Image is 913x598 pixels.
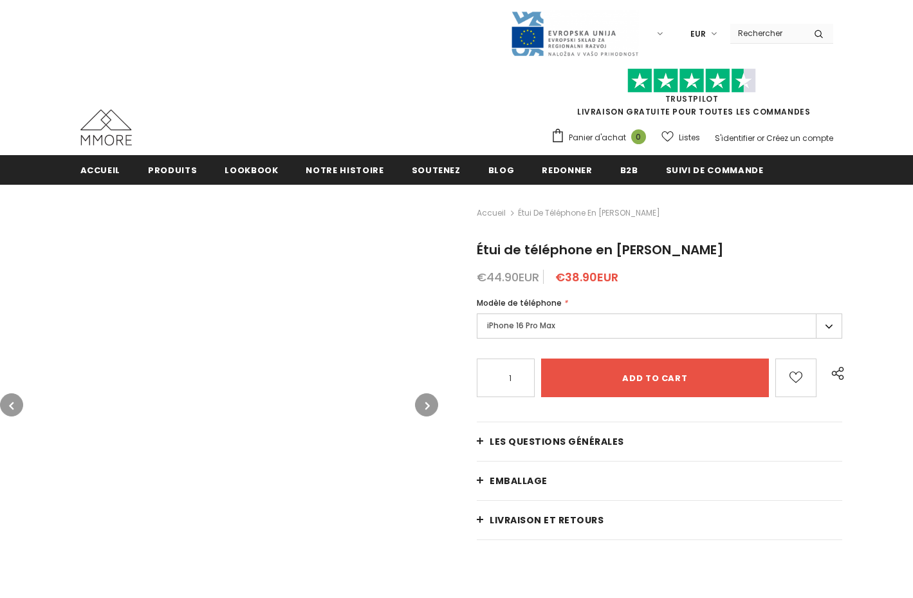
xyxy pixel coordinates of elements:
[690,28,706,41] span: EUR
[80,164,121,176] span: Accueil
[306,155,383,184] a: Notre histoire
[412,155,461,184] a: soutenez
[542,164,592,176] span: Redonner
[477,205,506,221] a: Accueil
[477,297,562,308] span: Modèle de téléphone
[730,24,804,42] input: Search Site
[620,164,638,176] span: B2B
[488,155,515,184] a: Blog
[661,126,700,149] a: Listes
[488,164,515,176] span: Blog
[80,155,121,184] a: Accueil
[477,422,842,461] a: Les questions générales
[477,269,539,285] span: €44.90EUR
[551,74,833,117] span: LIVRAISON GRATUITE POUR TOUTES LES COMMANDES
[620,155,638,184] a: B2B
[555,269,618,285] span: €38.90EUR
[490,435,624,448] span: Les questions générales
[627,68,756,93] img: Faites confiance aux étoiles pilotes
[490,474,548,487] span: EMBALLAGE
[757,133,764,144] span: or
[715,133,755,144] a: S'identifier
[766,133,833,144] a: Créez un compte
[477,462,842,500] a: EMBALLAGE
[510,28,639,39] a: Javni Razpis
[551,128,652,147] a: Panier d'achat 0
[541,359,769,397] input: Add to cart
[306,164,383,176] span: Notre histoire
[510,10,639,57] img: Javni Razpis
[518,205,660,221] span: Étui de téléphone en [PERSON_NAME]
[679,131,700,144] span: Listes
[412,164,461,176] span: soutenez
[225,155,278,184] a: Lookbook
[225,164,278,176] span: Lookbook
[631,129,646,144] span: 0
[477,501,842,539] a: Livraison et retours
[148,155,197,184] a: Produits
[80,109,132,145] img: Cas MMORE
[148,164,197,176] span: Produits
[542,155,592,184] a: Redonner
[490,514,604,527] span: Livraison et retours
[477,313,842,339] label: iPhone 16 Pro Max
[665,93,719,104] a: TrustPilot
[666,155,764,184] a: Suivi de commande
[569,131,626,144] span: Panier d'achat
[666,164,764,176] span: Suivi de commande
[477,241,724,259] span: Étui de téléphone en [PERSON_NAME]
